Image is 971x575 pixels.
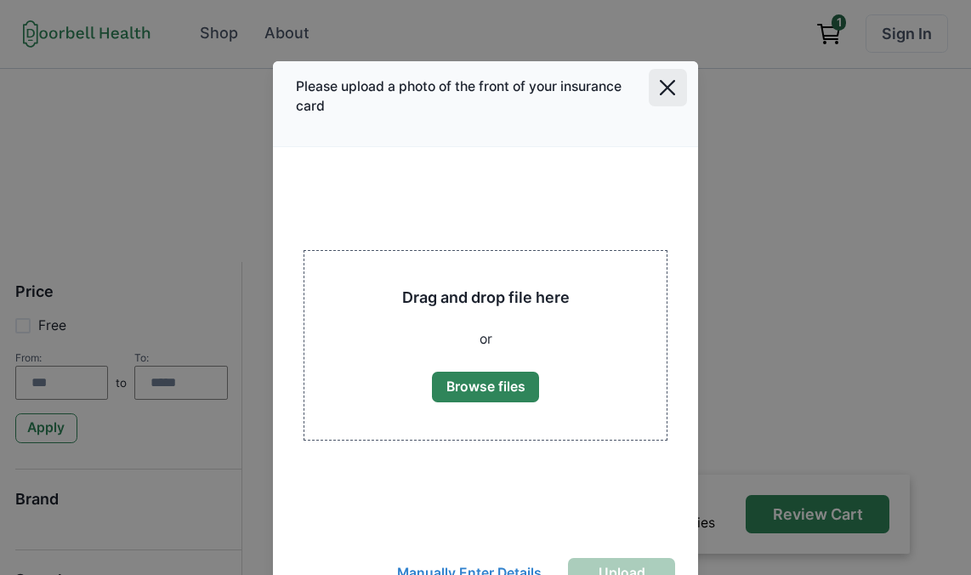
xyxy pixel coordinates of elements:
[432,372,539,402] button: Browse files
[480,329,492,350] p: or
[273,61,698,148] header: Please upload a photo of the front of your insurance card
[402,288,570,307] h2: Drag and drop file here
[649,69,687,107] button: Close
